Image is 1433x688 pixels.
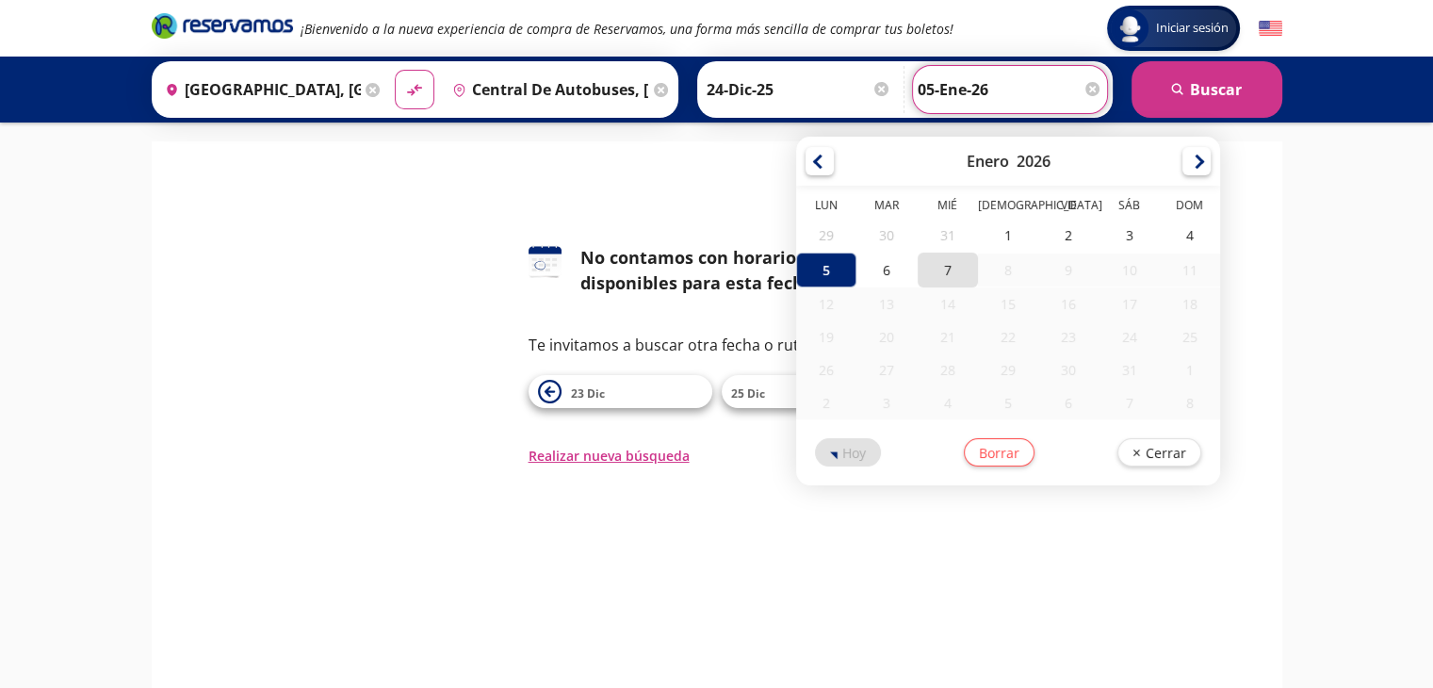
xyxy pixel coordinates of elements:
[856,353,917,386] div: 27-Ene-26
[1160,287,1220,320] div: 18-Ene-26
[978,353,1038,386] div: 29-Ene-26
[1099,320,1159,353] div: 24-Ene-26
[529,375,712,408] button: 23 Dic
[917,320,977,353] div: 21-Ene-26
[1099,353,1159,386] div: 31-Ene-26
[1099,386,1159,419] div: 07-Feb-26
[1160,320,1220,353] div: 25-Ene-26
[796,218,856,253] div: 29-Dic-25
[1160,218,1220,253] div: 04-Ene-26
[917,353,977,386] div: 28-Ene-26
[1160,386,1220,419] div: 08-Feb-26
[445,66,649,113] input: Buscar Destino
[796,287,856,320] div: 12-Ene-26
[1259,17,1282,41] button: English
[917,386,977,419] div: 04-Feb-26
[529,334,905,356] p: Te invitamos a buscar otra fecha o ruta
[1099,197,1159,218] th: Sábado
[978,218,1038,253] div: 01-Ene-26
[1132,61,1282,118] button: Buscar
[1160,353,1220,386] div: 01-Feb-26
[796,353,856,386] div: 26-Ene-26
[529,446,690,466] button: Realizar nueva búsqueda
[707,66,891,113] input: Elegir Fecha
[796,320,856,353] div: 19-Ene-26
[722,375,905,408] button: 25 Dic
[978,197,1038,218] th: Jueves
[1148,19,1236,38] span: Iniciar sesión
[1038,353,1099,386] div: 30-Ene-26
[856,218,917,253] div: 30-Dic-25
[815,438,881,467] button: Hoy
[1038,287,1099,320] div: 16-Ene-26
[152,11,293,40] i: Brand Logo
[978,287,1038,320] div: 15-Ene-26
[856,386,917,419] div: 03-Feb-26
[1117,438,1201,467] button: Cerrar
[856,287,917,320] div: 13-Ene-26
[1038,320,1099,353] div: 23-Ene-26
[856,253,917,287] div: 06-Ene-26
[1016,151,1050,172] div: 2026
[152,11,293,45] a: Brand Logo
[301,20,953,38] em: ¡Bienvenido a la nueva experiencia de compra de Reservamos, una forma más sencilla de comprar tus...
[978,254,1038,287] div: 08-Ene-26
[966,151,1008,172] div: Enero
[856,320,917,353] div: 20-Ene-26
[917,287,977,320] div: 14-Ene-26
[917,253,977,287] div: 07-Ene-26
[796,197,856,218] th: Lunes
[1099,254,1159,287] div: 10-Ene-26
[964,438,1034,467] button: Borrar
[1038,254,1099,287] div: 09-Ene-26
[856,197,917,218] th: Martes
[978,386,1038,419] div: 05-Feb-26
[918,66,1102,113] input: Opcional
[796,386,856,419] div: 02-Feb-26
[1099,287,1159,320] div: 17-Ene-26
[796,253,856,287] div: 05-Ene-26
[157,66,362,113] input: Buscar Origen
[1099,218,1159,253] div: 03-Ene-26
[1038,386,1099,419] div: 06-Feb-26
[1160,197,1220,218] th: Domingo
[571,385,605,401] span: 23 Dic
[1160,254,1220,287] div: 11-Ene-26
[580,245,905,296] div: No contamos con horarios disponibles para esta fecha
[978,320,1038,353] div: 22-Ene-26
[1038,197,1099,218] th: Viernes
[1038,218,1099,253] div: 02-Ene-26
[731,385,765,401] span: 25 Dic
[917,218,977,253] div: 31-Dic-25
[917,197,977,218] th: Miércoles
